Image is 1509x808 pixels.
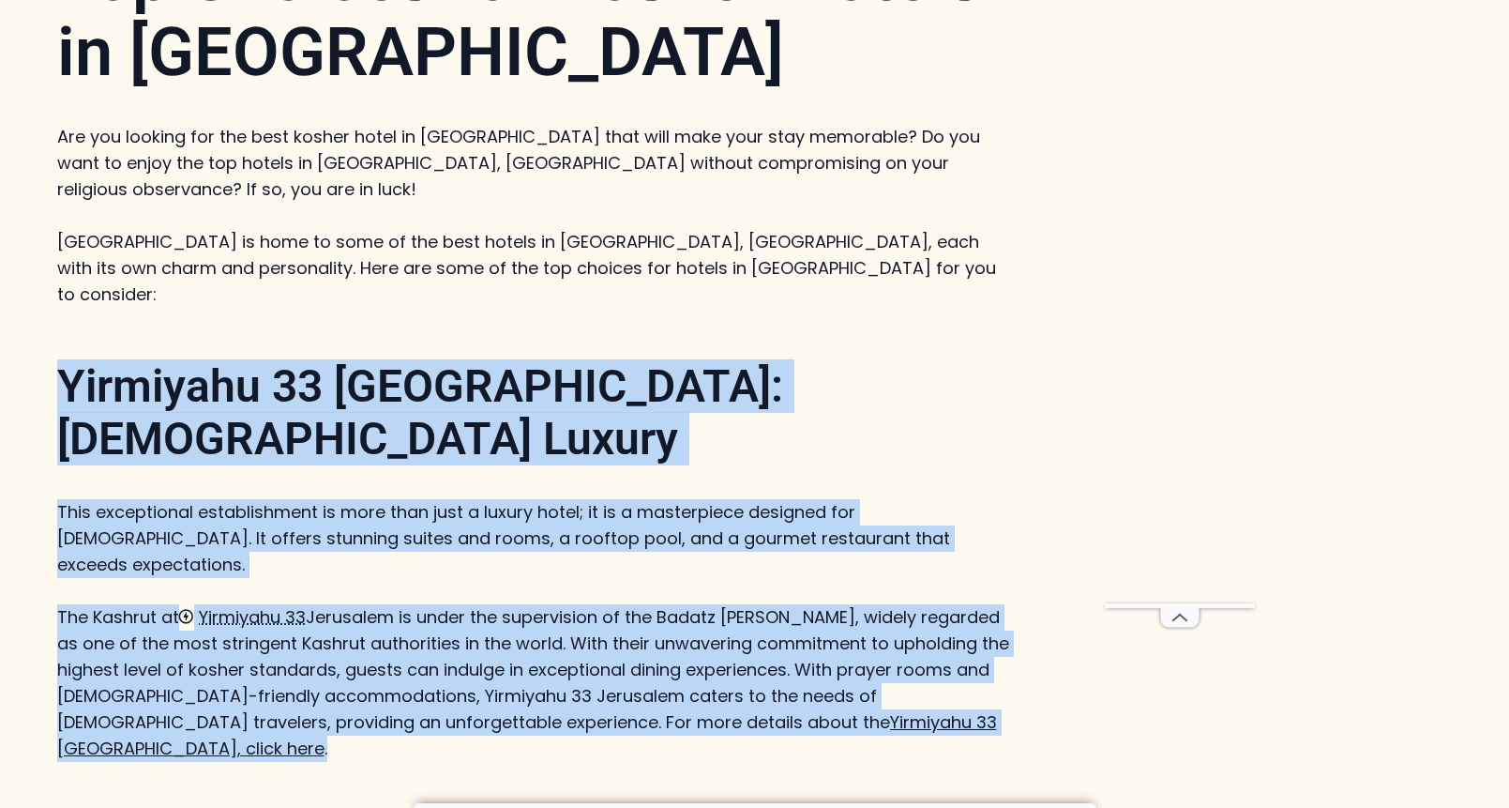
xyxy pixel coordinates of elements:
p: The Kashrut at Jerusalem is under the supervision of the Badatz [PERSON_NAME], widely regarded as... [57,604,1018,762]
p: Are you looking for the best kosher hotel in [GEOGRAPHIC_DATA] that will make your stay memorable... [57,124,1018,203]
iframe: Advertisement [1105,40,1255,603]
a: Yirmiyahu 33 [179,605,306,629]
span: Yirmiyahu 33 [199,605,306,629]
p: [GEOGRAPHIC_DATA] is home to some of the best hotels in [GEOGRAPHIC_DATA], [GEOGRAPHIC_DATA], eac... [57,229,1018,308]
p: This exceptional establishment is more than just a luxury hotel; it is a masterpiece designed for... [57,499,1018,578]
strong: Yirmiyahu 33 [GEOGRAPHIC_DATA]: [DEMOGRAPHIC_DATA] Luxury [57,359,783,465]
